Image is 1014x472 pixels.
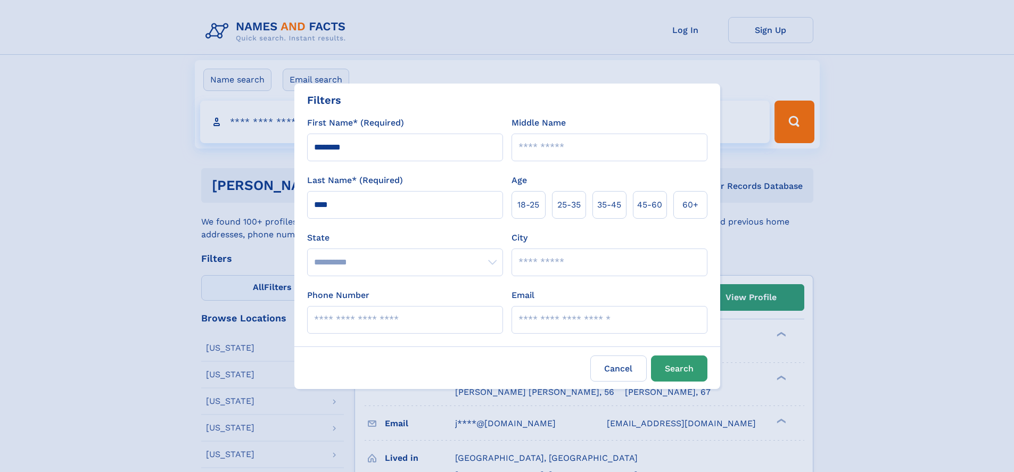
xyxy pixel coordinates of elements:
label: Email [512,289,534,302]
label: Last Name* (Required) [307,174,403,187]
label: First Name* (Required) [307,117,404,129]
span: 18‑25 [517,198,539,211]
label: State [307,231,503,244]
span: 25‑35 [557,198,581,211]
label: Cancel [590,355,647,382]
label: Age [512,174,527,187]
label: Phone Number [307,289,369,302]
button: Search [651,355,707,382]
label: Middle Name [512,117,566,129]
span: 35‑45 [597,198,621,211]
span: 45‑60 [637,198,662,211]
span: 60+ [682,198,698,211]
label: City [512,231,527,244]
div: Filters [307,92,341,108]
